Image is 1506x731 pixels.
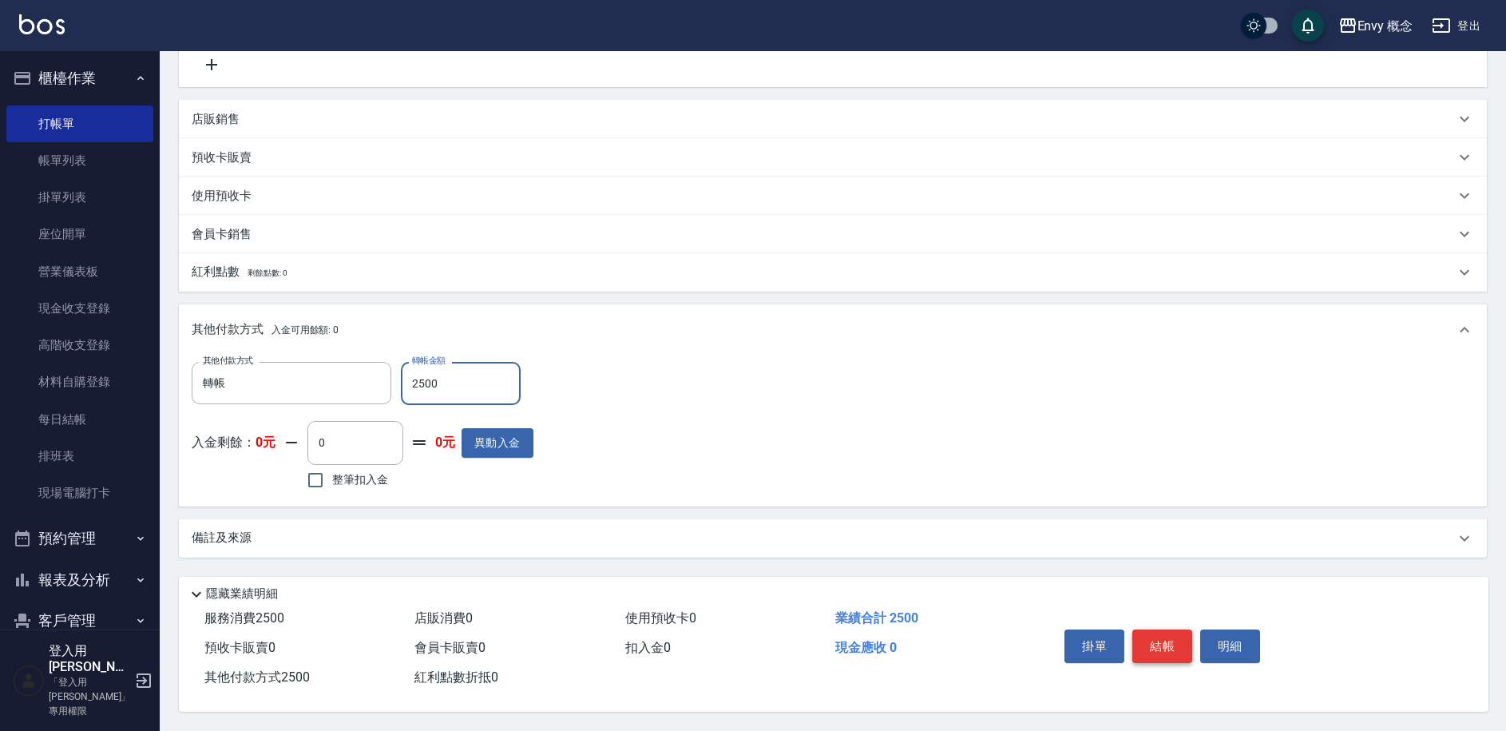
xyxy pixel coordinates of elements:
p: 使用預收卡 [192,188,252,205]
span: 現金應收 0 [835,640,897,655]
button: Envy 概念 [1332,10,1420,42]
div: 紅利點數剩餘點數: 0 [179,253,1487,292]
a: 現場電腦打卡 [6,475,153,511]
button: 明細 [1200,630,1260,663]
a: 帳單列表 [6,142,153,179]
p: 「登入用[PERSON_NAME]」專用權限 [49,675,130,718]
button: 掛單 [1064,630,1124,663]
a: 現金收支登錄 [6,290,153,327]
h5: 登入用[PERSON_NAME] [49,643,130,675]
span: 紅利點數折抵 0 [414,669,498,685]
p: 入金剩餘： [192,435,275,451]
a: 座位開單 [6,216,153,252]
p: 店販銷售 [192,111,240,128]
span: 服務消費 2500 [204,610,284,626]
img: Person [13,665,45,697]
button: 櫃檯作業 [6,58,153,99]
div: 備註及來源 [179,519,1487,558]
div: 預收卡販賣 [179,138,1487,177]
button: 客戶管理 [6,600,153,642]
div: 使用預收卡 [179,177,1487,215]
label: 其他付款方式 [203,355,253,367]
button: 登出 [1425,11,1487,41]
div: 店販銷售 [179,100,1487,138]
button: save [1292,10,1324,42]
strong: 0元 [435,435,455,451]
span: 其他付款方式 2500 [204,669,310,685]
span: 預收卡販賣 0 [204,640,275,655]
span: 使用預收卡 0 [625,610,696,626]
a: 營業儀表板 [6,253,153,290]
label: 轉帳金額 [412,355,446,367]
span: 會員卡販賣 0 [414,640,485,655]
span: 剩餘點數: 0 [248,268,287,277]
span: 店販消費 0 [414,610,473,626]
span: 入金可用餘額: 0 [271,324,339,336]
strong: 0元 [256,435,275,450]
a: 掛單列表 [6,179,153,216]
p: 紅利點數 [192,264,287,281]
a: 打帳單 [6,105,153,142]
p: 其他付款方式 [192,321,339,339]
button: 結帳 [1132,630,1192,663]
a: 排班表 [6,438,153,475]
div: Envy 概念 [1357,16,1413,36]
p: 隱藏業績明細 [206,586,278,602]
button: 報表及分析 [6,559,153,601]
span: 業績合計 2500 [835,610,918,626]
p: 備註及來源 [192,530,252,546]
button: 異動入金 [462,428,533,458]
a: 高階收支登錄 [6,327,153,364]
div: 其他付款方式入金可用餘額: 0 [179,304,1487,356]
p: 會員卡銷售 [192,226,252,243]
a: 每日結帳 [6,401,153,438]
span: 整筆扣入金 [332,471,388,488]
span: 扣入金 0 [625,640,671,655]
p: 預收卡販賣 [192,149,252,166]
img: Logo [19,14,65,34]
a: 材料自購登錄 [6,364,153,400]
div: 會員卡銷售 [179,215,1487,253]
button: 預約管理 [6,518,153,559]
